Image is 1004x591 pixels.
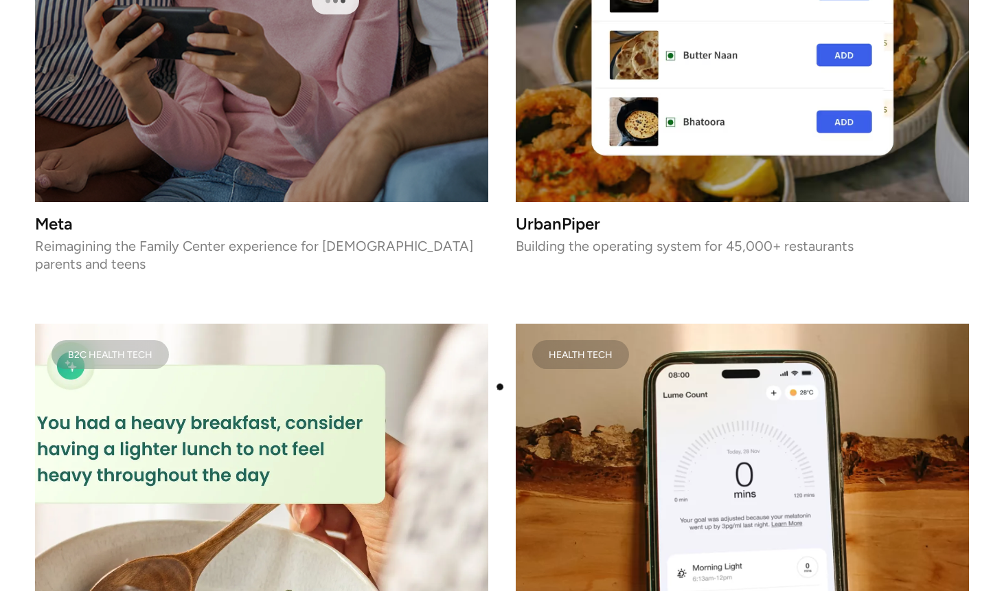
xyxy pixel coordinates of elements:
[516,241,969,251] p: Building the operating system for 45,000+ restaurants
[68,351,152,358] div: B2C Health Tech
[35,219,488,230] h3: Meta
[516,219,969,230] h3: UrbanPiper
[549,351,613,358] div: Health Tech
[35,241,488,269] p: Reimagining the Family Center experience for [DEMOGRAPHIC_DATA] parents and teens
